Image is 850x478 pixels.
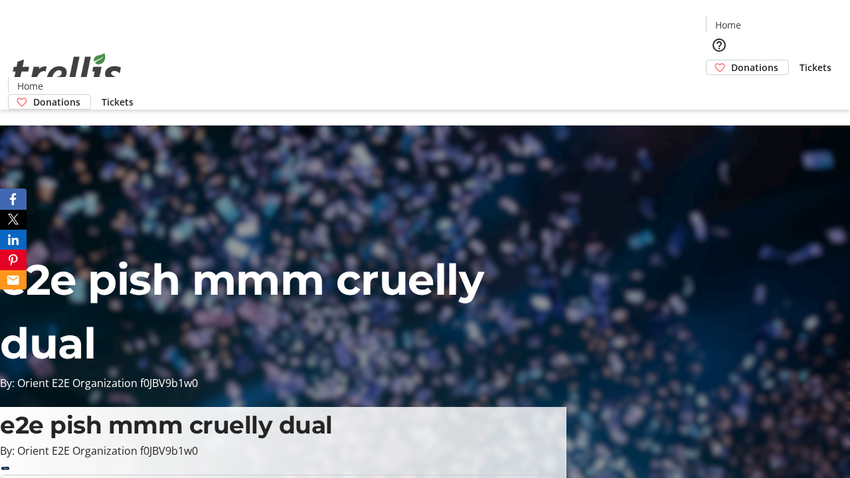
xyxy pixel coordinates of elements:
a: Donations [8,94,91,110]
span: Home [715,18,741,32]
a: Donations [706,60,789,75]
a: Tickets [789,60,842,74]
a: Home [9,79,51,93]
span: Donations [731,60,778,74]
a: Tickets [91,95,144,109]
span: Home [17,79,43,93]
button: Cart [706,75,732,102]
span: Tickets [800,60,831,74]
a: Home [707,18,749,32]
img: Orient E2E Organization f0JBV9b1w0's Logo [8,39,126,105]
button: Help [706,32,732,58]
span: Donations [33,95,80,109]
span: Tickets [102,95,133,109]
